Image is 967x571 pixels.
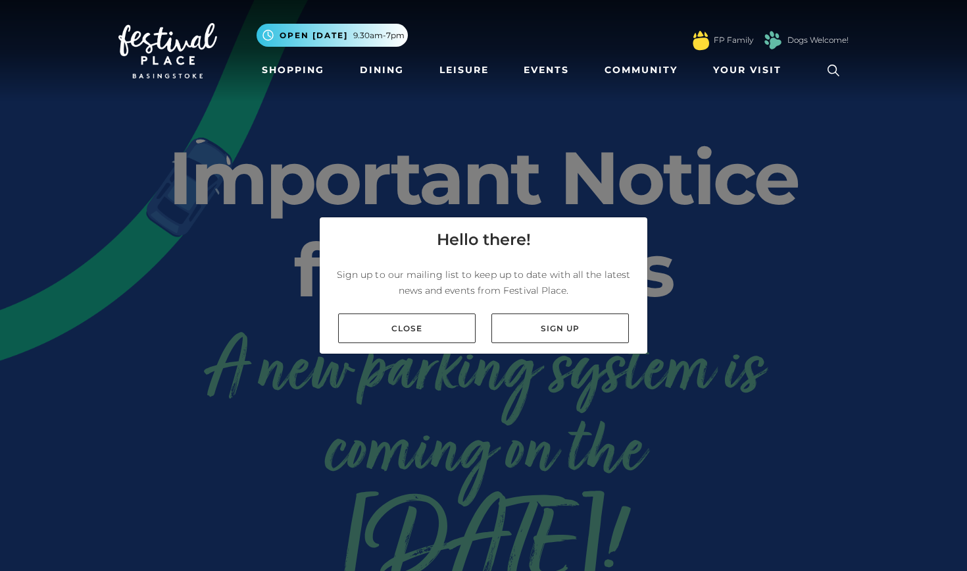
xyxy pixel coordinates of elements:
[437,228,531,252] h4: Hello there!
[353,30,405,41] span: 9.30am-7pm
[708,58,793,82] a: Your Visit
[491,313,629,343] a: Sign up
[338,313,476,343] a: Close
[787,34,849,46] a: Dogs Welcome!
[257,58,330,82] a: Shopping
[280,30,348,41] span: Open [DATE]
[257,24,408,47] button: Open [DATE] 9.30am-7pm
[599,58,683,82] a: Community
[434,58,494,82] a: Leisure
[714,34,753,46] a: FP Family
[518,58,574,82] a: Events
[713,63,781,77] span: Your Visit
[118,23,217,78] img: Festival Place Logo
[355,58,409,82] a: Dining
[330,267,637,298] p: Sign up to our mailing list to keep up to date with all the latest news and events from Festival ...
